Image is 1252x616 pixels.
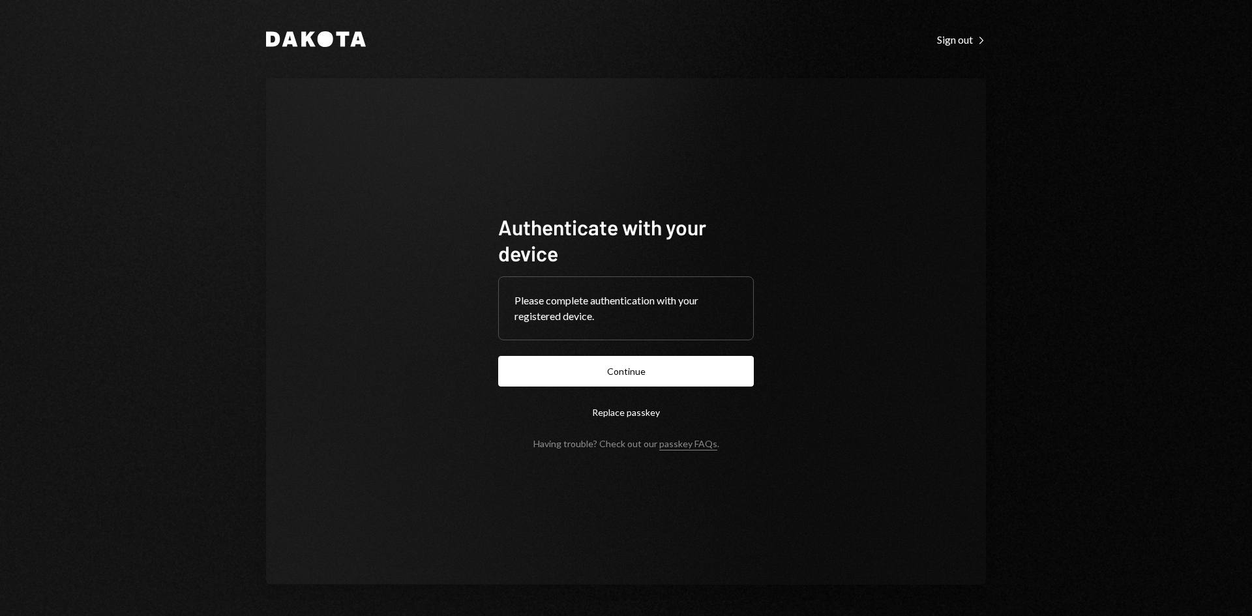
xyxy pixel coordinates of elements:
[937,32,986,46] a: Sign out
[498,356,754,387] button: Continue
[937,33,986,46] div: Sign out
[659,438,717,450] a: passkey FAQs
[498,397,754,428] button: Replace passkey
[514,293,738,324] div: Please complete authentication with your registered device.
[498,214,754,266] h1: Authenticate with your device
[533,438,719,449] div: Having trouble? Check out our .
